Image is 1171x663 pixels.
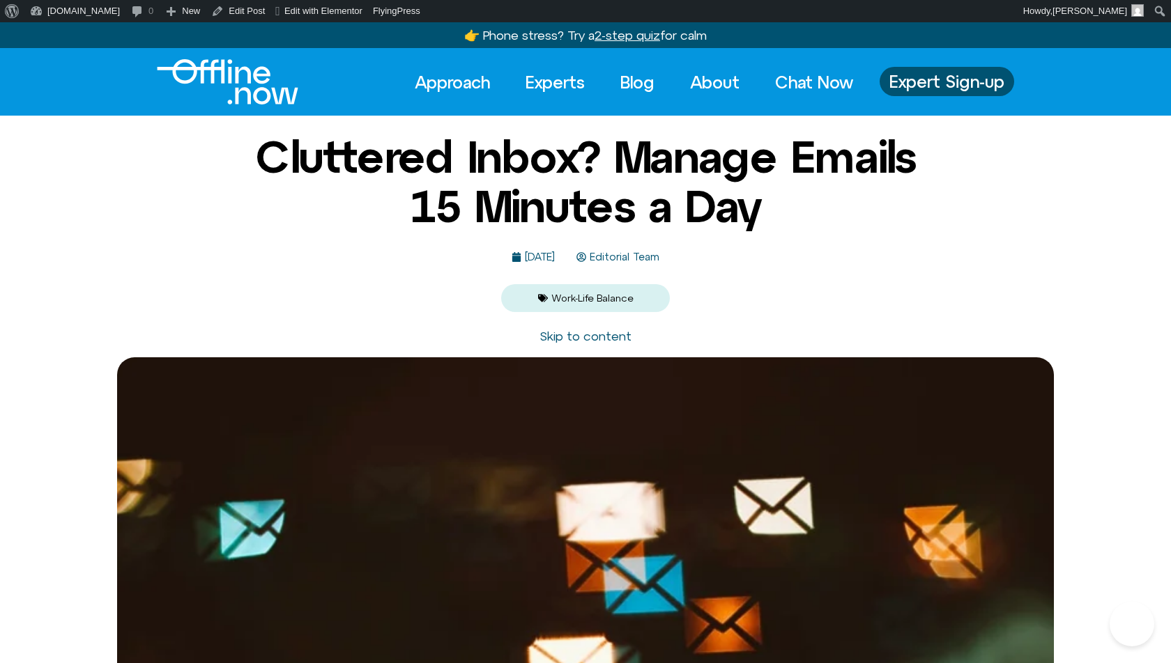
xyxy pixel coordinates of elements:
a: Editorial Team [576,251,659,263]
div: Logo [157,59,275,104]
a: [DATE] [512,251,555,263]
u: 2-step quiz [595,28,660,42]
span: [PERSON_NAME] [1053,6,1127,16]
h1: Cluttered Inbox? Manage Emails 15 Minutes a Day [247,132,924,231]
a: Work-Life Balance [551,292,634,304]
a: 👉 Phone stress? Try a2-step quizfor calm [464,28,707,42]
span: Editorial Team [586,251,659,263]
a: Skip to content [539,329,632,343]
iframe: Botpress [1110,602,1154,646]
span: Edit with Elementor [284,6,362,16]
a: Experts [513,67,597,97]
a: About [678,67,752,97]
time: [DATE] [525,251,555,263]
a: Approach [402,67,503,97]
img: Offline.Now logo in white. Text of the words offline.now with a line going through the "O" [157,59,298,104]
a: Expert Sign-up [880,67,1014,96]
nav: Menu [402,67,866,97]
a: Blog [608,67,667,97]
a: Chat Now [763,67,866,97]
span: Expert Sign-up [889,72,1004,91]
